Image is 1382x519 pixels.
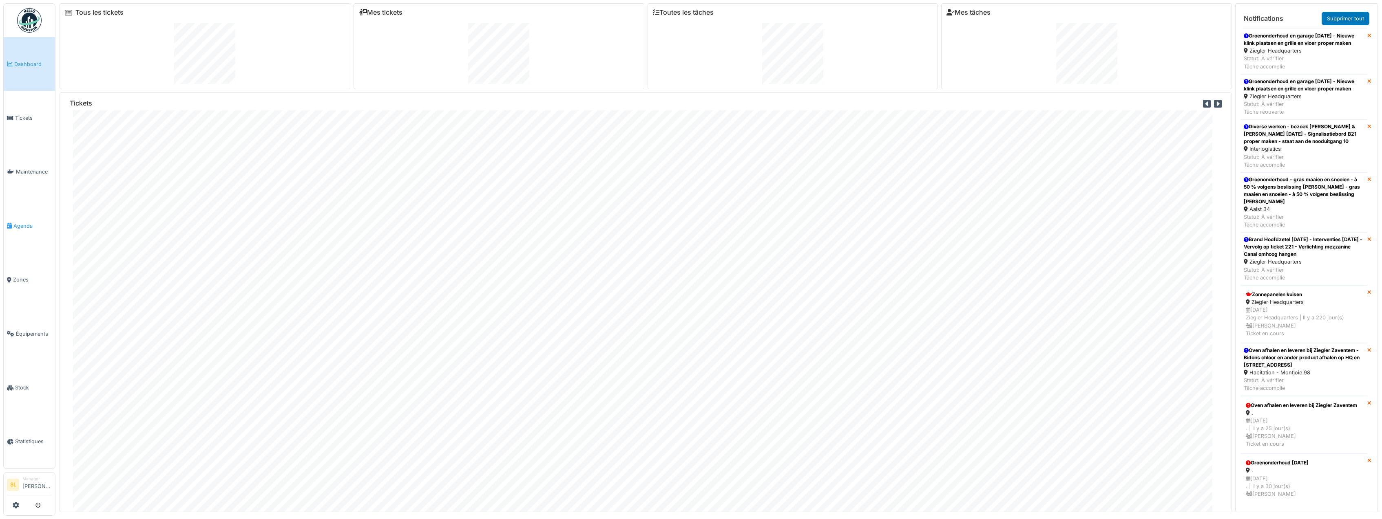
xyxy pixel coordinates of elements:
div: [DATE] . | Il y a 25 jour(s) [PERSON_NAME] Ticket en cours [1246,417,1362,448]
div: Groenonderhoud - gras maaien en snoeien - à 50 % volgens beslissing [PERSON_NAME] - gras maaien e... [1244,176,1364,205]
a: Tickets [4,91,55,145]
div: Groenonderhoud en garage [DATE] - Nieuwe klink plaatsen en grille en vloer proper maken [1244,78,1364,92]
a: Mes tâches [946,9,991,16]
a: Groenonderhoud [DATE] . [DATE]. | Il y a 30 jour(s) [PERSON_NAME]Ticket à approuver [1240,453,1367,511]
span: Stock [15,384,52,391]
div: Statut: À vérifier Tâche accomplie [1244,376,1364,392]
div: [DATE] . | Il y a 30 jour(s) [PERSON_NAME] Ticket à approuver [1246,475,1362,506]
a: Statistiques [4,415,55,468]
h6: Notifications [1244,15,1283,22]
a: Groenonderhoud en garage [DATE] - Nieuwe klink plaatsen en grille en vloer proper maken Ziegler H... [1240,29,1367,74]
span: Zones [13,276,52,284]
div: Ziegler Headquarters [1244,47,1364,55]
span: Statistiques [15,438,52,445]
a: Zones [4,253,55,307]
a: SL Manager[PERSON_NAME] [7,476,52,495]
a: Diverse werken - bezoek [PERSON_NAME] & [PERSON_NAME] [DATE] - Signalisatiebord B21 proper maken ... [1240,119,1367,172]
a: Dashboard [4,37,55,91]
a: Oven afhalen en leveren bij Ziegler Zaventem - Bidons chloor en ander product afhalen op HQ en [S... [1240,343,1367,396]
a: Oven afhalen en leveren bij Ziegler Zaventem . [DATE]. | Il y a 25 jour(s) [PERSON_NAME]Ticket en... [1240,396,1367,454]
span: Agenda [13,222,52,230]
a: Brand Hoofdzetel [DATE] - Interventies [DATE] - Vervolg op ticket 221 - Verlichting mezzanine Can... [1240,232,1367,285]
div: Statut: À vérifier Tâche accomplie [1244,55,1364,70]
div: Statut: À vérifier Tâche accomplie [1244,266,1364,281]
div: Groenonderhoud en garage [DATE] - Nieuwe klink plaatsen en grille en vloer proper maken [1244,32,1364,47]
div: Groenonderhoud [DATE] [1246,459,1362,466]
div: [DATE] Ziegler Headquarters | Il y a 220 jour(s) [PERSON_NAME] Ticket en cours [1246,306,1362,337]
div: Oven afhalen en leveren bij Ziegler Zaventem [1246,402,1362,409]
a: Maintenance [4,145,55,199]
div: Manager [22,476,52,482]
div: Oven afhalen en leveren bij Ziegler Zaventem - Bidons chloor en ander product afhalen op HQ en [S... [1244,347,1364,369]
div: Ziegler Headquarters [1244,92,1364,100]
span: Maintenance [16,168,52,176]
a: Groenonderhoud - gras maaien en snoeien - à 50 % volgens beslissing [PERSON_NAME] - gras maaien e... [1240,172,1367,233]
div: . [1246,409,1362,417]
div: Zonnepanelen kuisen [1246,291,1362,298]
div: . [1246,466,1362,474]
div: Habitation - Montjoie 98 [1244,369,1364,376]
a: Supprimer tout [1322,12,1369,25]
a: Zonnepanelen kuisen Ziegler Headquarters [DATE]Ziegler Headquarters | Il y a 220 jour(s) [PERSON_... [1240,285,1367,343]
div: Diverse werken - bezoek [PERSON_NAME] & [PERSON_NAME] [DATE] - Signalisatiebord B21 proper maken ... [1244,123,1364,145]
li: [PERSON_NAME] [22,476,52,493]
div: Statut: À vérifier Tâche accomplie [1244,213,1364,229]
a: Toutes les tâches [653,9,714,16]
div: Statut: À vérifier Tâche accomplie [1244,153,1364,169]
h6: Tickets [70,99,92,107]
li: SL [7,479,19,491]
a: Tous les tickets [75,9,124,16]
div: Statut: À vérifier Tâche réouverte [1244,100,1364,116]
a: Agenda [4,199,55,253]
div: Ziegler Headquarters [1246,298,1362,306]
a: Groenonderhoud en garage [DATE] - Nieuwe klink plaatsen en grille en vloer proper maken Ziegler H... [1240,74,1367,120]
div: Brand Hoofdzetel [DATE] - Interventies [DATE] - Vervolg op ticket 221 - Verlichting mezzanine Can... [1244,236,1364,258]
a: Équipements [4,307,55,361]
span: Équipements [16,330,52,338]
a: Mes tickets [359,9,402,16]
div: Ziegler Headquarters [1244,258,1364,266]
div: Aalst 34 [1244,205,1364,213]
div: Interlogistics [1244,145,1364,153]
span: Dashboard [14,60,52,68]
a: Stock [4,361,55,414]
img: Badge_color-CXgf-gQk.svg [17,8,42,33]
span: Tickets [15,114,52,122]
